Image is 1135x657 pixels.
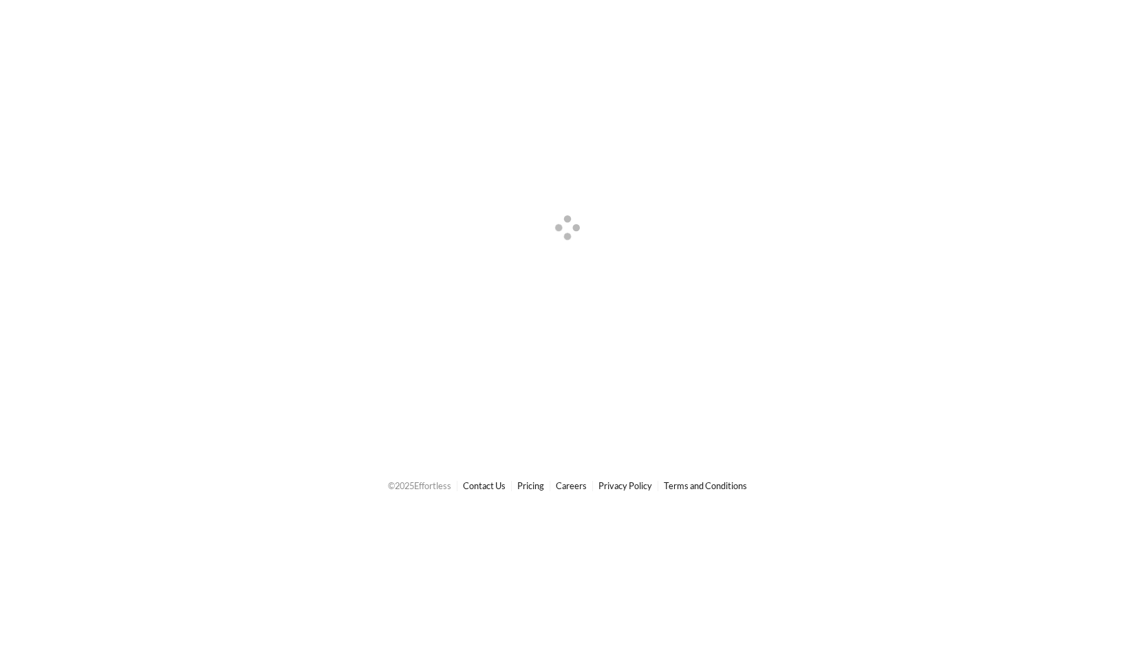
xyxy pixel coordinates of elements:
[463,480,506,491] a: Contact Us
[664,480,747,491] a: Terms and Conditions
[598,480,652,491] a: Privacy Policy
[517,480,544,491] a: Pricing
[388,480,451,491] span: © 2025 Effortless
[556,480,587,491] a: Careers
